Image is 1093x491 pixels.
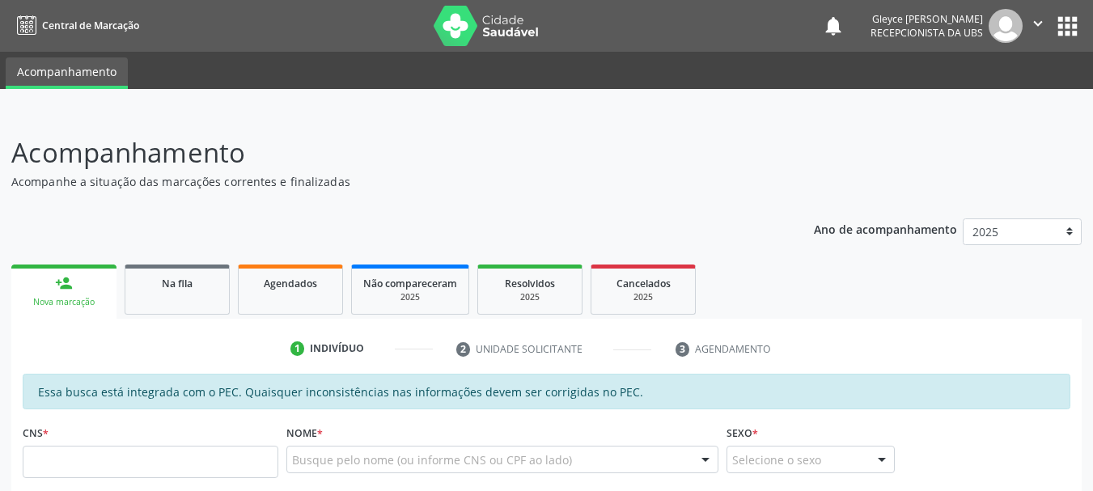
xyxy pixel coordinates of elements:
div: 1 [290,341,305,356]
span: Selecione o sexo [732,451,821,468]
div: person_add [55,274,73,292]
p: Acompanhe a situação das marcações correntes e finalizadas [11,173,760,190]
span: Agendados [264,277,317,290]
a: Acompanhamento [6,57,128,89]
span: Busque pelo nome (ou informe CNS ou CPF ao lado) [292,451,572,468]
span: Na fila [162,277,193,290]
div: Essa busca está integrada com o PEC. Quaisquer inconsistências nas informações devem ser corrigid... [23,374,1070,409]
p: Ano de acompanhamento [814,218,957,239]
label: Nome [286,421,323,446]
label: Sexo [727,421,758,446]
p: Acompanhamento [11,133,760,173]
i:  [1029,15,1047,32]
div: 2025 [363,291,457,303]
span: Não compareceram [363,277,457,290]
span: Resolvidos [505,277,555,290]
span: Cancelados [616,277,671,290]
a: Central de Marcação [11,12,139,39]
div: 2025 [489,291,570,303]
span: Central de Marcação [42,19,139,32]
img: img [989,9,1023,43]
button: notifications [822,15,845,37]
div: Gleyce [PERSON_NAME] [871,12,983,26]
span: Recepcionista da UBS [871,26,983,40]
div: Nova marcação [23,296,105,308]
div: 2025 [603,291,684,303]
button: apps [1053,12,1082,40]
div: Indivíduo [310,341,364,356]
button:  [1023,9,1053,43]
